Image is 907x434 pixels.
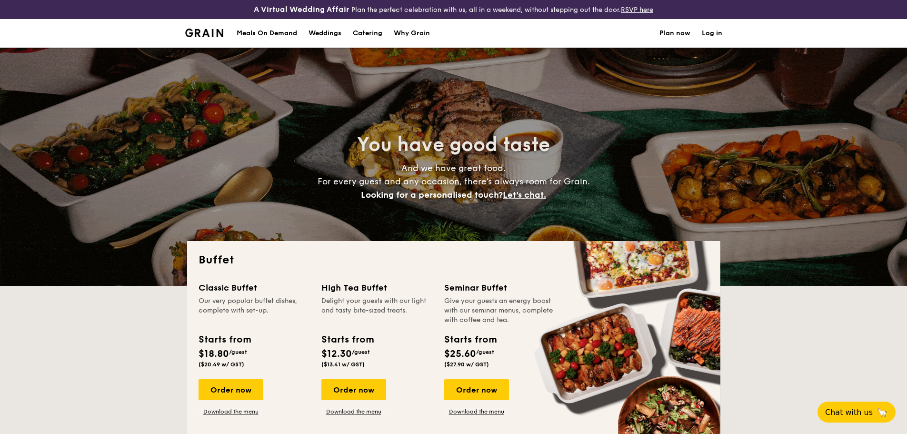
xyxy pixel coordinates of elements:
[444,348,476,360] span: $25.60
[321,348,352,360] span: $12.30
[321,408,386,415] a: Download the menu
[444,281,556,294] div: Seminar Buffet
[237,19,297,48] div: Meals On Demand
[199,348,229,360] span: $18.80
[394,19,430,48] div: Why Grain
[199,281,310,294] div: Classic Buffet
[318,163,590,200] span: And we have great food. For every guest and any occasion, there’s always room for Grain.
[309,19,341,48] div: Weddings
[444,379,509,400] div: Order now
[388,19,436,48] a: Why Grain
[352,349,370,355] span: /guest
[702,19,722,48] a: Log in
[199,361,244,368] span: ($20.49 w/ GST)
[444,361,489,368] span: ($27.90 w/ GST)
[254,4,349,15] h4: A Virtual Wedding Affair
[503,190,546,200] span: Let's chat.
[199,333,250,347] div: Starts from
[229,349,247,355] span: /guest
[185,29,224,37] a: Logotype
[321,281,433,294] div: High Tea Buffet
[199,296,310,325] div: Our very popular buffet dishes, complete with set-up.
[444,333,496,347] div: Starts from
[199,252,709,268] h2: Buffet
[321,361,365,368] span: ($13.41 w/ GST)
[825,408,873,417] span: Chat with us
[361,190,503,200] span: Looking for a personalised touch?
[621,6,653,14] a: RSVP here
[353,19,382,48] h1: Catering
[321,379,386,400] div: Order now
[199,408,263,415] a: Download the menu
[303,19,347,48] a: Weddings
[347,19,388,48] a: Catering
[444,408,509,415] a: Download the menu
[321,296,433,325] div: Delight your guests with our light and tasty bite-sized treats.
[476,349,494,355] span: /guest
[659,19,690,48] a: Plan now
[877,407,888,418] span: 🦙
[199,379,263,400] div: Order now
[185,29,224,37] img: Grain
[179,4,728,15] div: Plan the perfect celebration with us, all in a weekend, without stepping out the door.
[357,133,550,156] span: You have good taste
[444,296,556,325] div: Give your guests an energy boost with our seminar menus, complete with coffee and tea.
[321,333,373,347] div: Starts from
[817,402,896,423] button: Chat with us🦙
[231,19,303,48] a: Meals On Demand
